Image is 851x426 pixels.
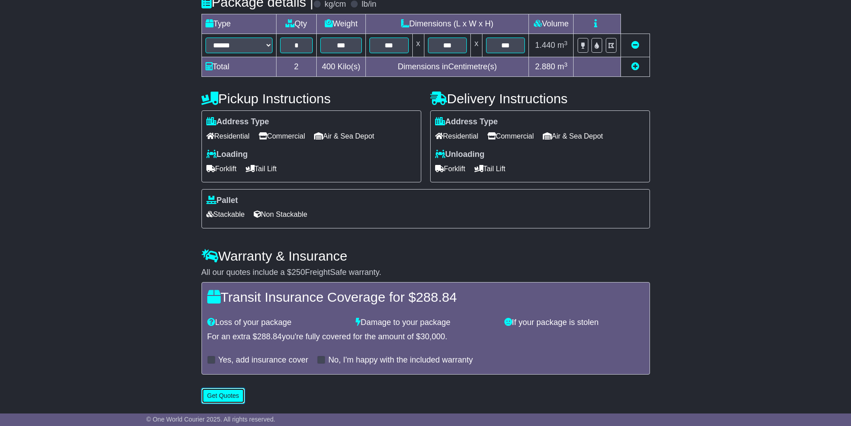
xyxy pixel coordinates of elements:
[207,290,644,304] h4: Transit Insurance Coverage for $
[317,57,366,77] td: Kilo(s)
[543,129,603,143] span: Air & Sea Depot
[207,332,644,342] div: For an extra $ you're fully covered for the amount of $ .
[203,318,352,328] div: Loss of your package
[201,14,276,34] td: Type
[276,57,317,77] td: 2
[206,162,237,176] span: Forklift
[201,91,421,106] h4: Pickup Instructions
[218,355,308,365] label: Yes, add insurance cover
[420,332,445,341] span: 30,000
[147,416,276,423] span: © One World Courier 2025. All rights reserved.
[631,41,639,50] a: Remove this item
[206,196,238,206] label: Pallet
[206,117,269,127] label: Address Type
[366,57,529,77] td: Dimensions in Centimetre(s)
[201,268,650,278] div: All our quotes include a $ FreightSafe warranty.
[558,62,568,71] span: m
[322,62,335,71] span: 400
[206,129,250,143] span: Residential
[535,62,555,71] span: 2.880
[328,355,473,365] label: No, I'm happy with the included warranty
[246,162,277,176] span: Tail Lift
[535,41,555,50] span: 1.440
[412,34,424,57] td: x
[435,162,465,176] span: Forklift
[564,40,568,46] sup: 3
[201,57,276,77] td: Total
[201,388,245,404] button: Get Quotes
[259,129,305,143] span: Commercial
[254,207,307,221] span: Non Stackable
[564,61,568,68] sup: 3
[276,14,317,34] td: Qty
[416,290,457,304] span: 288.84
[435,117,498,127] label: Address Type
[257,332,282,341] span: 288.84
[529,14,574,34] td: Volume
[500,318,649,328] div: If your package is stolen
[558,41,568,50] span: m
[487,129,534,143] span: Commercial
[631,62,639,71] a: Add new item
[314,129,374,143] span: Air & Sea Depot
[474,162,506,176] span: Tail Lift
[292,268,305,277] span: 250
[201,249,650,263] h4: Warranty & Insurance
[206,207,245,221] span: Stackable
[435,129,478,143] span: Residential
[317,14,366,34] td: Weight
[430,91,650,106] h4: Delivery Instructions
[206,150,248,160] label: Loading
[366,14,529,34] td: Dimensions (L x W x H)
[351,318,500,328] div: Damage to your package
[435,150,485,160] label: Unloading
[470,34,482,57] td: x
